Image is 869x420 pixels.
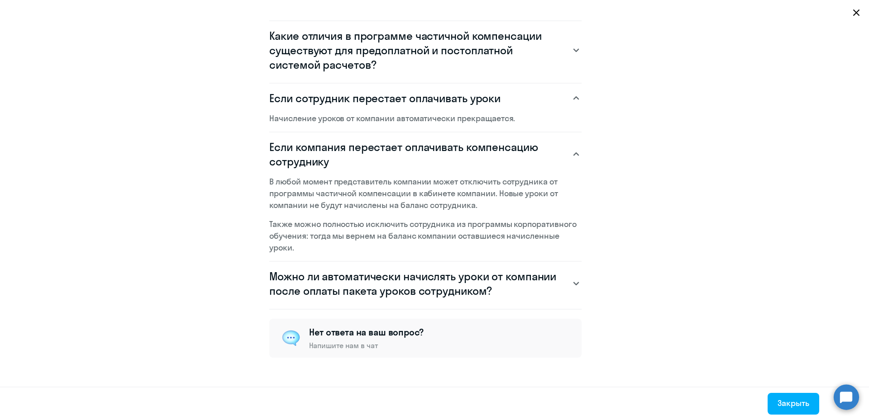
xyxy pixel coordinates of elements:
h3: Если сотрудник перестает оплачивать уроки [269,91,501,105]
p: Также можно полностью исключить сотрудника из программы корпоративного обучения: тогда мы вернем ... [269,218,582,254]
button: Закрыть [768,393,819,415]
p: В любой момент представитель компании может отключить сотрудника от программы частичной компенсац... [269,176,582,211]
h3: Можно ли автоматически начислять уроки от компании после оплаты пакета уроков сотрудником? [269,269,563,298]
h3: Какие отличия в программе частичной компенсации существуют для предоплатной и постоплатной систем... [269,28,563,72]
h3: Если компания перестает оплачивать компенсацию сотруднику [269,140,563,169]
div: Закрыть [778,397,809,409]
